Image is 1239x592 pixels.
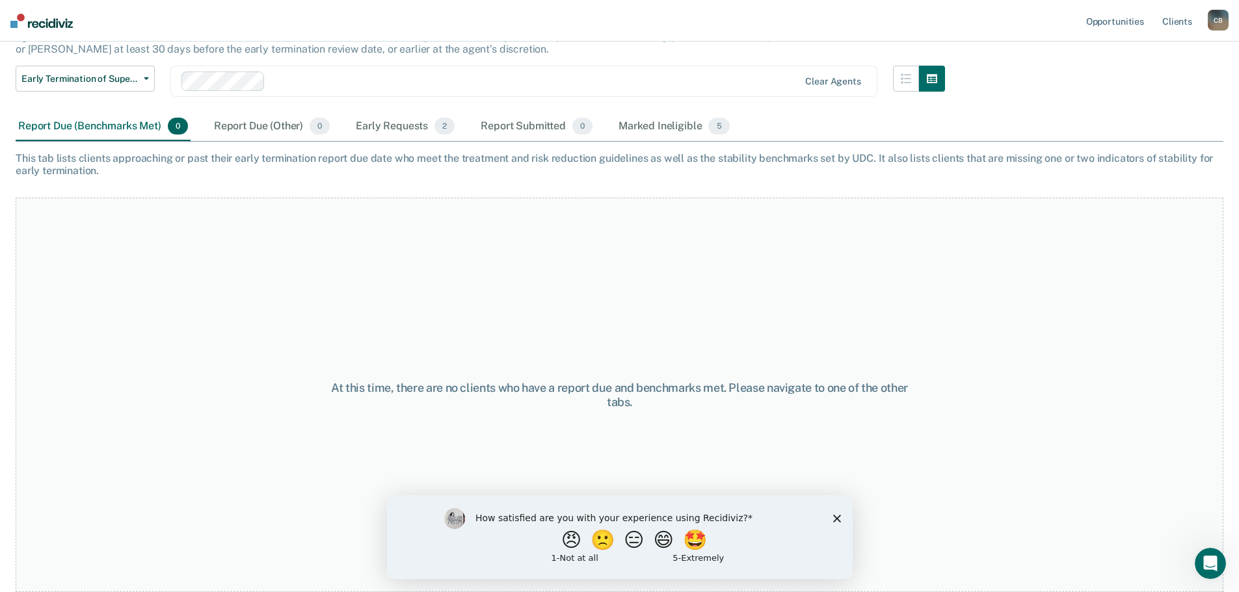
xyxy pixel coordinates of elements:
button: Early Termination of Supervision [16,66,155,92]
span: Early Termination of Supervision [21,73,139,84]
div: Report Submitted0 [478,112,595,141]
p: The [US_STATE] Sentencing Commission’s 2025 Adult Sentencing, Release, & Supervision Guidelines e... [16,18,941,55]
img: Recidiviz [10,14,73,28]
div: Early Requests2 [353,112,457,141]
span: 5 [708,118,729,135]
span: 0 [572,118,593,135]
iframe: Survey by Kim from Recidiviz [387,495,853,579]
span: 2 [434,118,455,135]
iframe: Intercom live chat [1195,548,1226,579]
button: CB [1208,10,1229,31]
span: 0 [168,118,188,135]
div: Clear agents [805,76,860,87]
div: Report Due (Benchmarks Met)0 [16,112,191,141]
div: Marked Ineligible5 [616,112,732,141]
div: At this time, there are no clients who have a report due and benchmarks met. Please navigate to o... [318,381,922,409]
div: This tab lists clients approaching or past their early termination report due date who meet the t... [16,152,1223,177]
span: 0 [310,118,330,135]
div: Report Due (Other)0 [211,112,332,141]
div: C B [1208,10,1229,31]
